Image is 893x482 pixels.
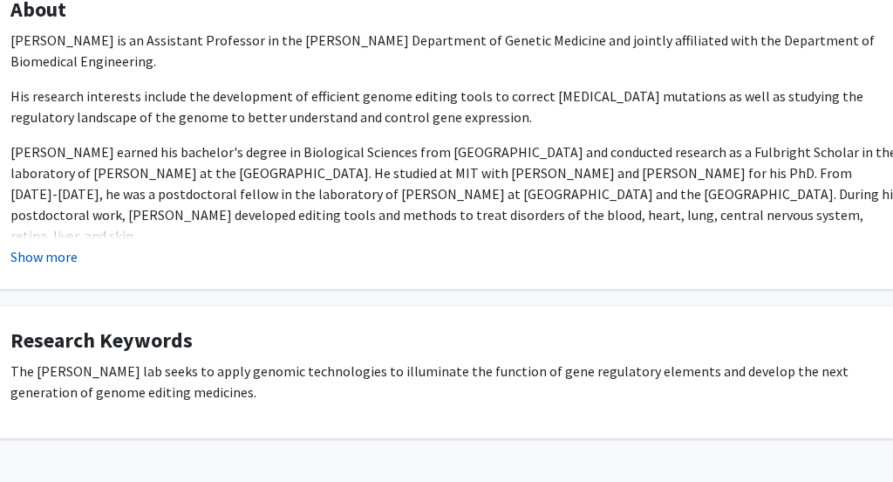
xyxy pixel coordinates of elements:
[13,403,74,469] iframe: Chat
[10,246,78,267] button: Show more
